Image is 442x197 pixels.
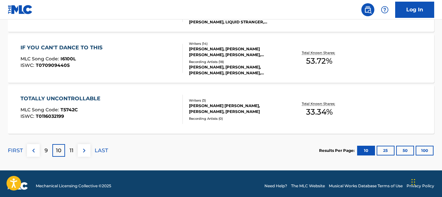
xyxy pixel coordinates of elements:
span: T0709094405 [36,62,70,68]
span: MLC Song Code : [20,107,60,113]
p: Results Per Page: [319,148,356,154]
span: ISWC : [20,62,36,68]
div: IF YOU CAN'T DANCE TO THIS [20,44,106,52]
a: IF YOU CAN'T DANCE TO THISMLC Song Code:I6100LISWC:T0709094405Writers (14)[PERSON_NAME], [PERSON_... [8,34,434,83]
button: 25 [377,146,395,155]
button: 50 [396,146,414,155]
div: [PERSON_NAME], [PERSON_NAME] [PERSON_NAME], [PERSON_NAME], [PERSON_NAME], [PERSON_NAME], [PERSON_... [189,46,284,58]
div: [PERSON_NAME] [PERSON_NAME], [PERSON_NAME], [PERSON_NAME] [189,103,284,115]
a: Need Help? [264,183,287,189]
p: 9 [45,147,48,154]
span: T0116032199 [36,113,64,119]
a: Musical Works Database Terms of Use [329,183,403,189]
div: Writers ( 3 ) [189,98,284,103]
button: 100 [416,146,434,155]
img: MLC Logo [8,5,33,14]
img: left [30,147,37,154]
div: Help [378,3,391,16]
p: Total Known Shares: [302,101,337,106]
div: Recording Artists ( 18 ) [189,59,284,64]
div: Recording Artists ( 0 ) [189,116,284,121]
a: Public Search [361,3,374,16]
div: [PERSON_NAME], [PERSON_NAME], [PERSON_NAME], [PERSON_NAME], [PERSON_NAME] [189,64,284,76]
span: I6100L [60,56,76,62]
span: MLC Song Code : [20,56,60,62]
img: search [364,6,372,14]
p: Total Known Shares: [302,50,337,55]
span: 53.72 % [306,55,332,67]
button: 10 [357,146,375,155]
a: The MLC Website [291,183,325,189]
span: T5742C [60,107,78,113]
div: TOTALLY UNCONTROLLABLE [20,95,104,103]
p: FIRST [8,147,23,154]
img: help [381,6,389,14]
div: Drag [411,172,415,192]
p: 10 [56,147,61,154]
p: LAST [95,147,108,154]
span: 33.34 % [306,106,333,118]
p: 11 [70,147,74,154]
span: Mechanical Licensing Collective © 2025 [36,183,111,189]
img: right [80,147,88,154]
a: Log In [395,2,434,18]
a: Privacy Policy [407,183,434,189]
a: TOTALLY UNCONTROLLABLEMLC Song Code:T5742CISWC:T0116032199Writers (3)[PERSON_NAME] [PERSON_NAME],... [8,85,434,134]
span: ISWC : [20,113,36,119]
iframe: Chat Widget [409,166,442,197]
div: Writers ( 14 ) [189,41,284,46]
